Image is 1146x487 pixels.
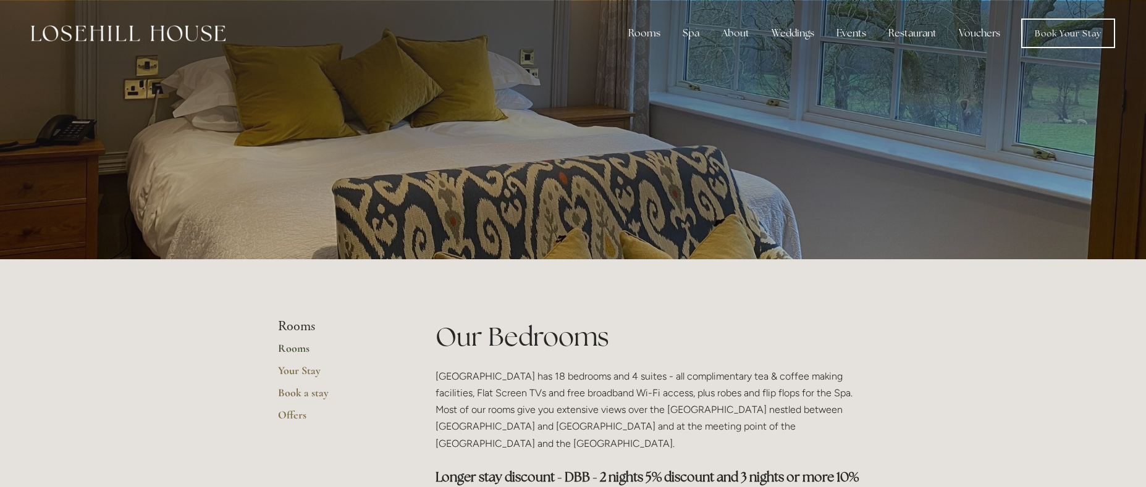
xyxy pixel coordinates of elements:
h1: Our Bedrooms [436,318,869,355]
div: Spa [673,21,709,46]
div: Rooms [618,21,670,46]
li: Rooms [278,318,396,335]
p: [GEOGRAPHIC_DATA] has 18 bedrooms and 4 suites - all complimentary tea & coffee making facilities... [436,368,869,452]
a: Your Stay [278,364,396,386]
a: Rooms [278,341,396,364]
img: Losehill House [31,25,225,41]
a: Offers [278,408,396,430]
div: Events [827,21,876,46]
a: Book Your Stay [1021,19,1115,48]
div: Restaurant [878,21,946,46]
a: Book a stay [278,386,396,408]
div: About [712,21,759,46]
a: Vouchers [949,21,1010,46]
div: Weddings [762,21,824,46]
